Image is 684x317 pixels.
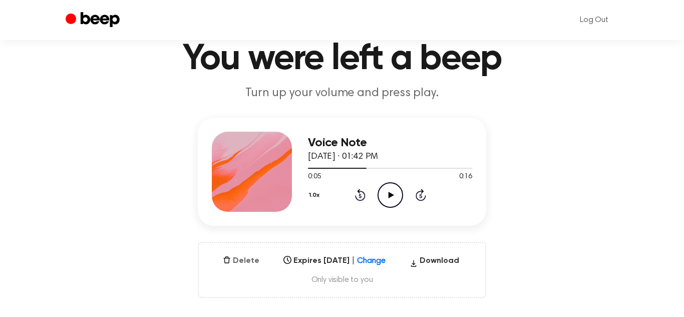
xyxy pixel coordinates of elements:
a: Log Out [570,8,618,32]
button: Download [406,255,463,271]
a: Beep [66,11,122,30]
button: Delete [219,255,263,267]
button: 1.0x [308,187,323,204]
span: [DATE] · 01:42 PM [308,152,378,161]
p: Turn up your volume and press play. [150,85,534,102]
span: 0:16 [459,172,472,182]
h3: Voice Note [308,136,472,150]
span: Only visible to you [211,275,473,285]
span: 0:05 [308,172,321,182]
h1: You were left a beep [86,41,598,77]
